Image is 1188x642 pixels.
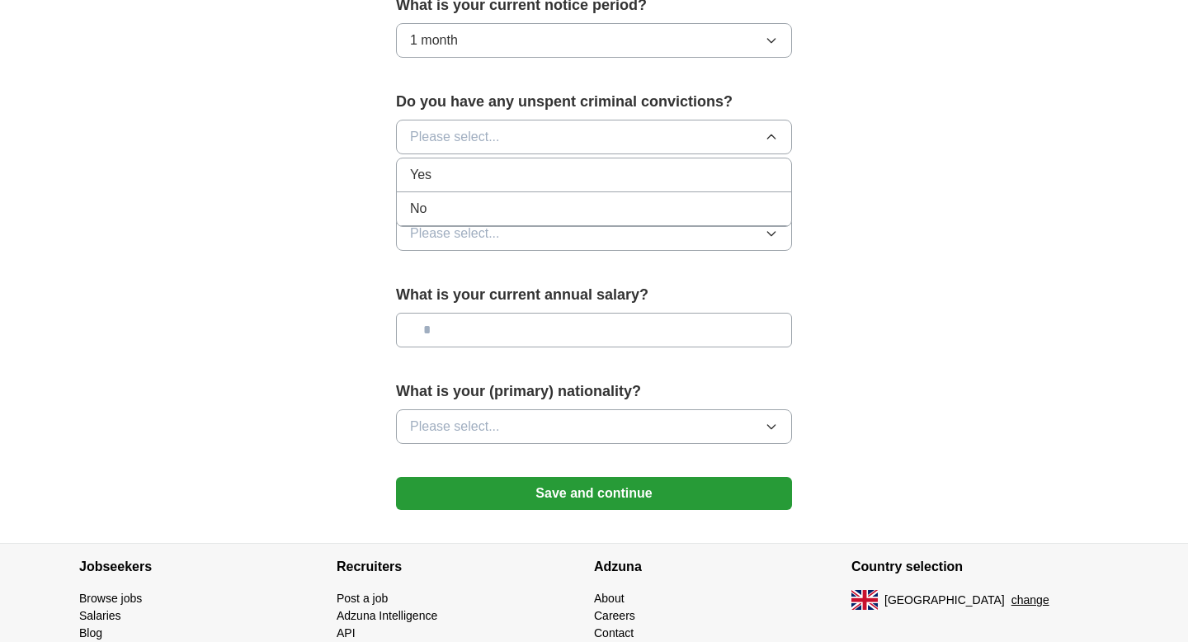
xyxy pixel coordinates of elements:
a: Salaries [79,609,121,622]
a: Post a job [337,592,388,605]
span: Please select... [410,224,500,243]
label: What is your current annual salary? [396,284,792,306]
span: [GEOGRAPHIC_DATA] [884,592,1005,609]
h4: Country selection [851,544,1109,590]
span: 1 month [410,31,458,50]
a: Careers [594,609,635,622]
a: API [337,626,356,640]
img: UK flag [851,590,878,610]
a: Contact [594,626,634,640]
label: Do you have any unspent criminal convictions? [396,91,792,113]
label: What is your (primary) nationality? [396,380,792,403]
button: Please select... [396,409,792,444]
span: Please select... [410,417,500,437]
span: Yes [410,165,431,185]
span: No [410,199,427,219]
button: Save and continue [396,477,792,510]
span: Please select... [410,127,500,147]
button: Please select... [396,120,792,154]
button: 1 month [396,23,792,58]
a: About [594,592,625,605]
button: change [1011,592,1049,609]
a: Browse jobs [79,592,142,605]
a: Adzuna Intelligence [337,609,437,622]
button: Please select... [396,216,792,251]
a: Blog [79,626,102,640]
